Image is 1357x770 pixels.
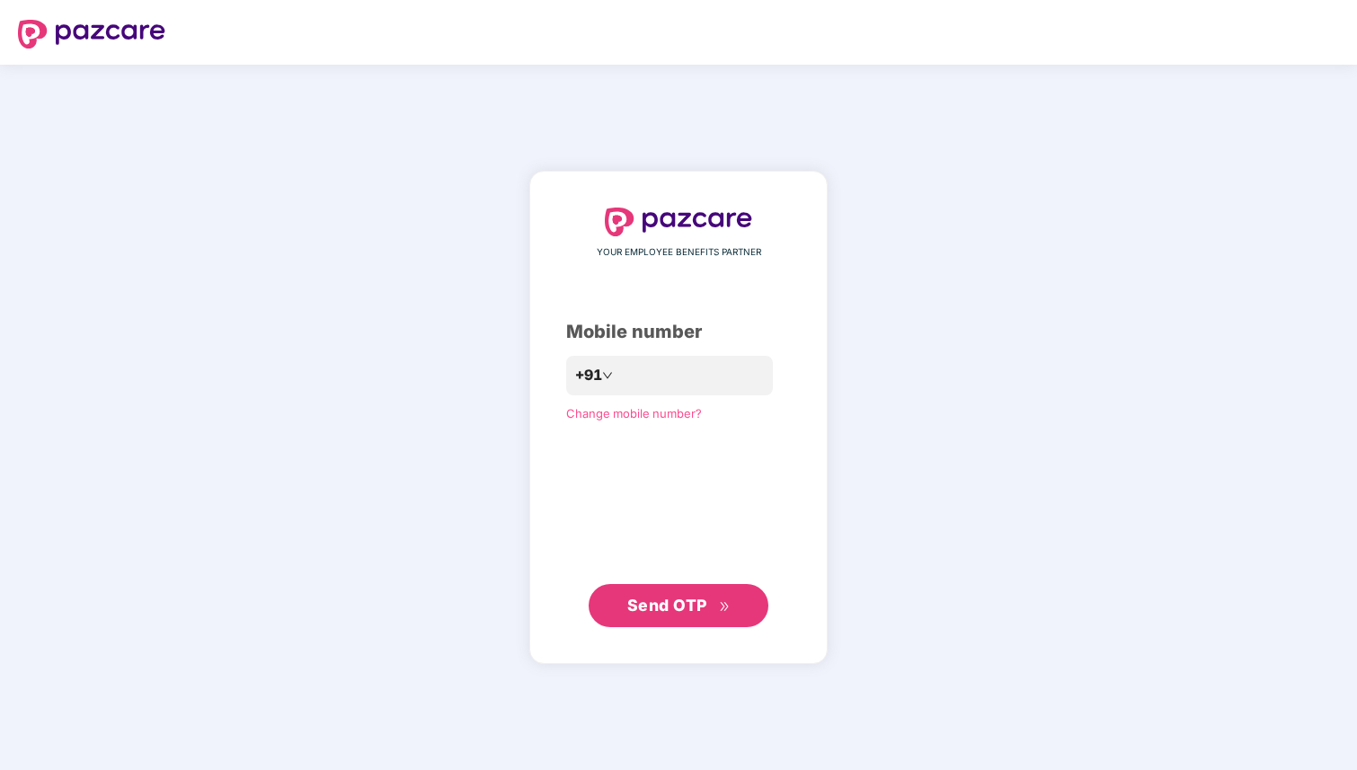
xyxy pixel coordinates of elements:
span: down [602,370,613,381]
a: Change mobile number? [566,406,702,420]
span: YOUR EMPLOYEE BENEFITS PARTNER [597,245,761,260]
button: Send OTPdouble-right [589,584,768,627]
span: Send OTP [627,596,707,615]
img: logo [18,20,165,49]
div: Mobile number [566,318,791,346]
span: +91 [575,364,602,386]
span: double-right [719,601,731,613]
img: logo [605,208,752,236]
